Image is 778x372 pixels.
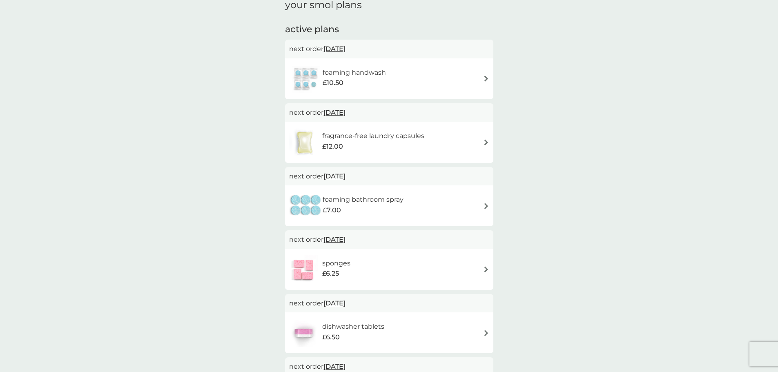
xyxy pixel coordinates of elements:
[322,321,384,332] h6: dishwasher tablets
[289,319,318,347] img: dishwasher tablets
[289,361,489,372] p: next order
[323,41,346,57] span: [DATE]
[322,131,424,141] h6: fragrance-free laundry capsules
[289,298,489,309] p: next order
[322,141,343,152] span: £12.00
[285,23,493,36] h2: active plans
[289,44,489,54] p: next order
[289,65,323,93] img: foaming handwash
[323,168,346,184] span: [DATE]
[289,171,489,182] p: next order
[289,192,323,220] img: foaming bathroom spray
[483,203,489,209] img: arrow right
[322,332,340,343] span: £6.50
[483,139,489,145] img: arrow right
[323,105,346,120] span: [DATE]
[323,295,346,311] span: [DATE]
[289,128,320,157] img: fragrance-free laundry capsules
[289,107,489,118] p: next order
[322,268,339,279] span: £6.25
[323,78,343,88] span: £10.50
[289,255,318,284] img: sponges
[322,258,350,269] h6: sponges
[323,205,341,216] span: £7.00
[483,76,489,82] img: arrow right
[323,194,403,205] h6: foaming bathroom spray
[483,330,489,336] img: arrow right
[323,67,386,78] h6: foaming handwash
[323,232,346,247] span: [DATE]
[289,234,489,245] p: next order
[483,266,489,272] img: arrow right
